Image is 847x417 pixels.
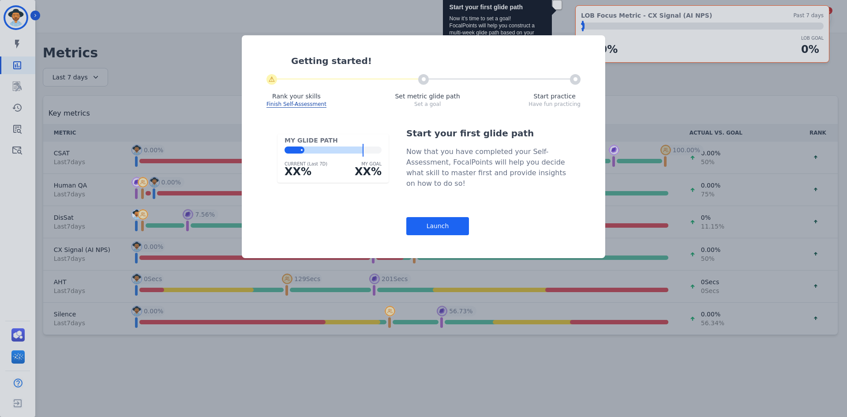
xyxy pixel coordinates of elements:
div: Set metric glide path [395,92,460,101]
div: Have fun practicing [528,101,581,108]
div: XX% [355,165,382,179]
div: MY GOAL [355,161,382,167]
span: Finish Self-Assessment [266,101,326,108]
div: Start practice [528,92,581,101]
div: XX% [285,165,327,179]
div: ⚠ [266,74,277,85]
div: Now that you have completed your Self-Assessment, FocalPoints will help you decide what skill to ... [406,147,570,189]
div: Getting started! [291,55,581,67]
div: Rank your skills [266,92,326,101]
div: CURRENT (Last 7D) [285,161,327,167]
div: MY GLIDE PATH [285,136,382,145]
div: Set a goal [395,101,460,108]
div: Start your first glide path [406,127,570,139]
div: Launch [406,217,469,235]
